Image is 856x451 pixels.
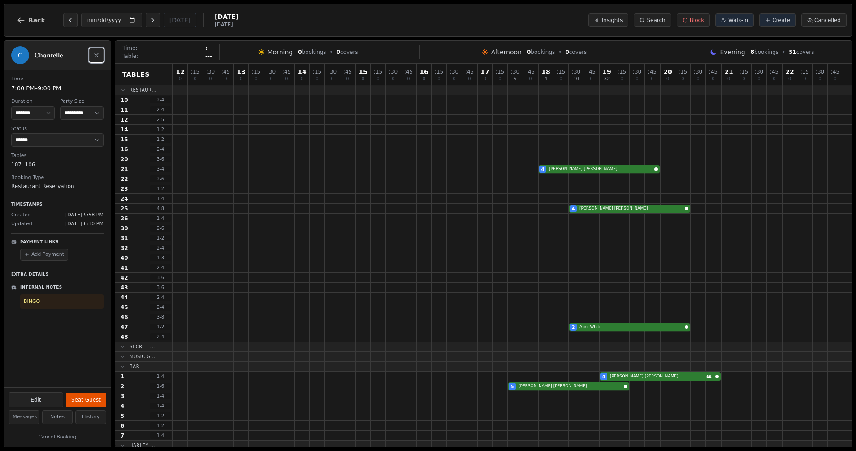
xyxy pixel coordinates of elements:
[709,69,718,74] span: : 45
[75,410,106,424] button: History
[834,77,836,81] span: 0
[376,77,379,81] span: 0
[121,245,128,252] span: 32
[122,44,137,52] span: Time:
[337,49,340,55] span: 0
[121,116,128,123] span: 12
[121,432,124,439] span: 7
[9,392,63,407] button: Edit
[9,9,52,31] button: Back
[620,77,623,81] span: 0
[690,17,704,24] span: Block
[130,442,155,449] span: Harley ...
[65,220,104,228] span: [DATE] 6:30 PM
[565,48,587,56] span: covers
[150,274,171,281] span: 3 - 6
[24,298,100,306] p: BINGO
[150,96,171,103] span: 2 - 4
[423,77,425,81] span: 0
[121,96,128,104] span: 10
[11,174,104,182] dt: Booking Type
[150,245,171,251] span: 2 - 4
[150,324,171,330] span: 1 - 2
[11,75,104,83] dt: Time
[240,77,242,81] span: 0
[772,17,790,24] span: Create
[618,69,626,74] span: : 15
[559,77,562,81] span: 0
[298,69,306,75] span: 14
[602,373,605,380] span: 4
[579,324,683,330] span: April White
[130,87,156,93] span: Restaur...
[526,69,535,74] span: : 45
[121,156,128,163] span: 20
[176,69,184,75] span: 12
[330,48,333,56] span: •
[727,77,730,81] span: 0
[814,17,841,24] span: Cancelled
[666,77,669,81] span: 0
[201,44,212,52] span: --:--
[65,211,104,219] span: [DATE] 9:58 PM
[374,69,382,74] span: : 15
[359,69,367,75] span: 15
[715,13,754,27] button: Walk-in
[724,69,733,75] span: 21
[268,48,293,57] span: Morning
[785,69,794,75] span: 22
[150,205,171,212] span: 4 - 8
[301,77,303,81] span: 0
[150,106,171,113] span: 2 - 4
[545,77,547,81] span: 4
[221,69,230,74] span: : 45
[527,48,555,56] span: bookings
[9,410,39,424] button: Messages
[549,166,653,172] span: [PERSON_NAME] [PERSON_NAME]
[788,77,791,81] span: 0
[770,69,778,74] span: : 45
[150,383,171,390] span: 1 - 6
[496,69,504,74] span: : 15
[20,249,68,261] button: Add Payment
[121,333,128,341] span: 48
[706,374,712,379] svg: Customer message
[252,69,260,74] span: : 15
[573,77,579,81] span: 10
[579,206,683,212] span: [PERSON_NAME] [PERSON_NAME]
[491,48,522,57] span: Afternoon
[179,77,182,81] span: 0
[66,393,106,407] button: Seat Guest
[647,17,665,24] span: Search
[789,49,796,55] span: 51
[757,77,760,81] span: 0
[337,48,358,56] span: covers
[121,205,128,212] span: 25
[215,12,238,21] span: [DATE]
[712,77,714,81] span: 0
[362,77,364,81] span: 0
[150,304,171,311] span: 2 - 4
[150,412,171,419] span: 1 - 2
[529,77,532,81] span: 0
[498,77,501,81] span: 0
[150,294,171,301] span: 2 - 4
[150,254,171,261] span: 1 - 3
[636,77,638,81] span: 0
[121,304,128,311] span: 45
[742,77,745,81] span: 0
[610,373,705,380] span: [PERSON_NAME] [PERSON_NAME]
[121,126,128,133] span: 14
[285,77,288,81] span: 0
[11,161,104,169] dd: 107, 106
[751,48,778,56] span: bookings
[150,432,171,439] span: 1 - 4
[121,294,128,301] span: 44
[60,98,104,105] dt: Party Size
[150,166,171,172] span: 3 - 4
[121,284,128,291] span: 43
[121,422,124,429] span: 6
[480,69,489,75] span: 17
[298,48,326,56] span: bookings
[565,49,569,55] span: 0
